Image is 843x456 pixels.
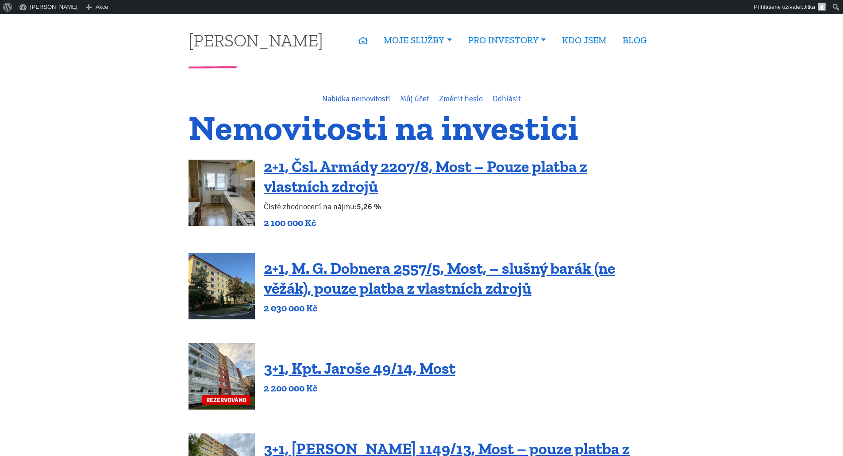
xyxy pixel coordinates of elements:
a: Změnit heslo [439,94,483,103]
span: REZERVOVÁNO [202,395,250,405]
p: Čisté zhodnocení na nájmu: [264,200,654,213]
a: [PERSON_NAME] [189,31,323,49]
p: 2 030 000 Kč [264,302,654,314]
a: 2+1, M. G. Dobnera 2557/5, Most, – slušný barák (ne věžák), pouze platba z vlastních zdrojů [264,259,615,298]
b: 5,26 % [357,202,381,211]
h1: Nemovitosti na investici [189,113,654,142]
a: KDO JSEM [554,30,615,50]
p: 2 100 000 Kč [264,217,654,229]
p: 2 200 000 Kč [264,382,455,395]
a: Nabídka nemovitostí [322,94,390,103]
a: PRO INVESTORY [460,30,554,50]
span: Jitka [803,4,815,10]
a: 3+1, Kpt. Jaroše 49/14, Most [264,359,455,378]
a: REZERVOVÁNO [189,343,255,410]
a: BLOG [615,30,654,50]
a: Odhlásit [493,94,521,103]
a: MOJE SLUŽBY [376,30,460,50]
a: 2+1, Čsl. Armády 2207/8, Most – Pouze platba z vlastních zdrojů [264,157,587,196]
a: Můj účet [400,94,429,103]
